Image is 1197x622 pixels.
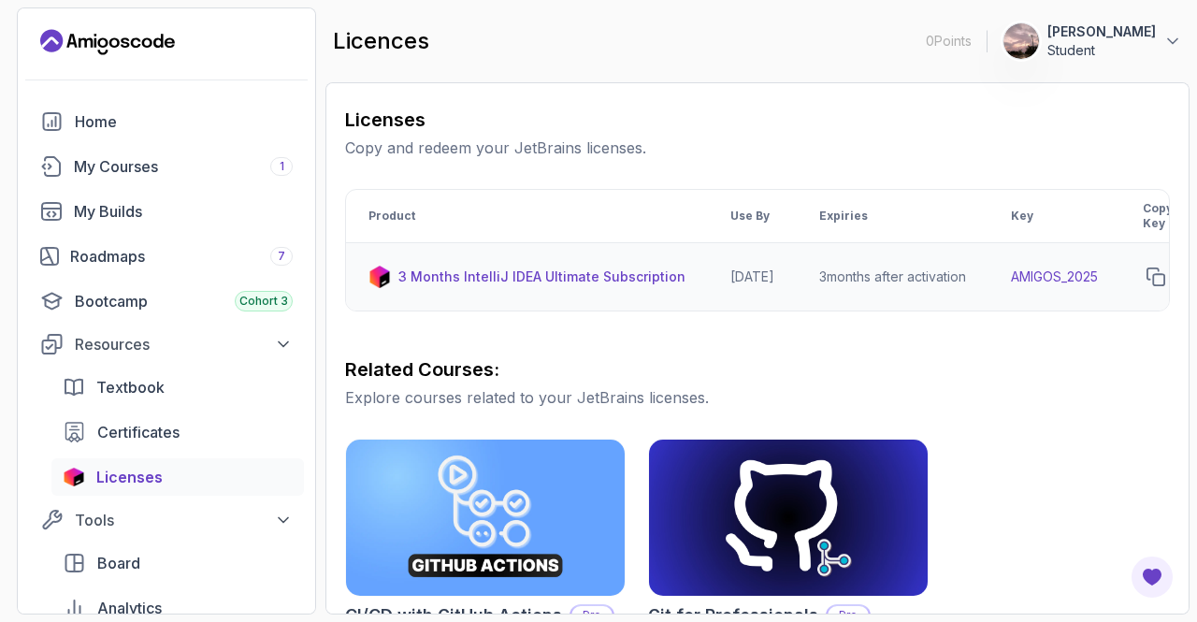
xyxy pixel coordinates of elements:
button: Open Feedback Button [1130,555,1175,600]
span: Textbook [96,376,165,398]
button: Resources [29,327,304,361]
button: user profile image[PERSON_NAME]Student [1002,22,1182,60]
span: Certificates [97,421,180,443]
a: certificates [51,413,304,451]
a: home [29,103,304,140]
p: Copy and redeem your JetBrains licenses. [345,137,1170,159]
th: Product [346,190,708,243]
h3: Licenses [345,107,1170,133]
div: Roadmaps [70,245,293,268]
div: Bootcamp [75,290,293,312]
button: Tools [29,503,304,537]
img: Git for Professionals card [649,440,928,596]
span: 7 [278,249,285,264]
div: My Builds [74,200,293,223]
button: copy-button [1143,264,1169,290]
div: My Courses [74,155,293,178]
img: jetbrains icon [368,266,391,288]
th: Expiries [797,190,988,243]
a: courses [29,148,304,185]
a: Landing page [40,27,175,57]
h2: licences [333,26,429,56]
span: Analytics [97,597,162,619]
h3: Related Courses: [345,356,1170,383]
span: Cohort 3 [239,294,288,309]
td: 3 months after activation [797,243,988,311]
th: Copy Key [1120,190,1195,243]
div: Home [75,110,293,133]
th: Use By [708,190,797,243]
img: jetbrains icon [63,468,85,486]
td: [DATE] [708,243,797,311]
td: AMIGOS_2025 [988,243,1120,311]
a: textbook [51,369,304,406]
p: Student [1047,41,1156,60]
p: [PERSON_NAME] [1047,22,1156,41]
span: Board [97,552,140,574]
p: 0 Points [926,32,972,51]
p: Explore courses related to your JetBrains licenses. [345,386,1170,409]
span: 1 [280,159,284,174]
a: builds [29,193,304,230]
p: 3 Months IntelliJ IDEA Ultimate Subscription [398,268,685,286]
img: user profile image [1003,23,1039,59]
a: roadmaps [29,238,304,275]
a: bootcamp [29,282,304,320]
a: licenses [51,458,304,496]
div: Resources [75,333,293,355]
a: board [51,544,304,582]
th: Key [988,190,1120,243]
span: Licenses [96,466,163,488]
div: Tools [75,509,293,531]
img: CI/CD with GitHub Actions card [346,440,625,596]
